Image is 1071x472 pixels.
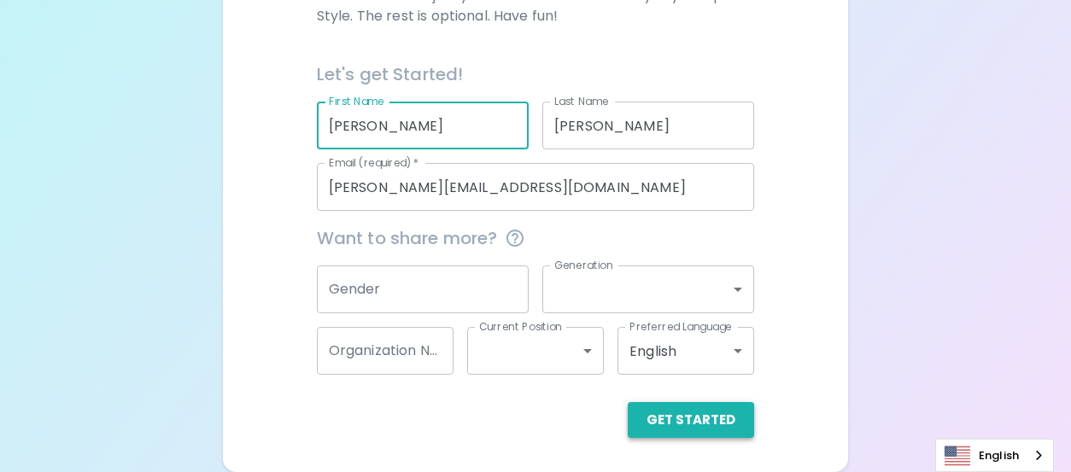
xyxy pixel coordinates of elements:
[936,440,1053,471] a: English
[617,327,754,375] div: English
[554,94,608,108] label: Last Name
[329,94,384,108] label: First Name
[505,228,525,248] svg: This information is completely confidential and only used for aggregated appreciation studies at ...
[629,319,732,334] label: Preferred Language
[935,439,1054,472] div: Language
[317,61,755,88] h6: Let's get Started!
[479,319,562,334] label: Current Position
[317,224,755,252] span: Want to share more?
[554,258,613,272] label: Generation
[329,155,419,170] label: Email (required)
[628,402,754,438] button: Get Started
[935,439,1054,472] aside: Language selected: English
